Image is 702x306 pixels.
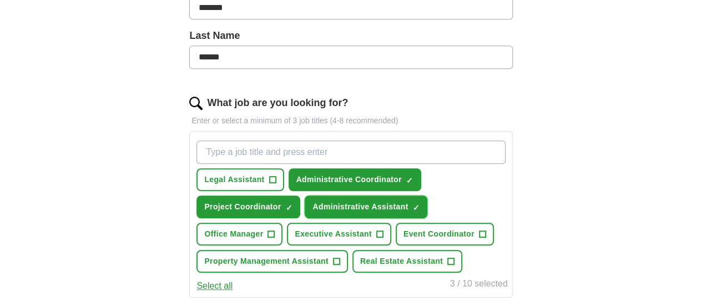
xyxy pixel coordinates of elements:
[360,255,443,267] span: Real Estate Assistant
[204,201,281,213] span: Project Coordinator
[196,223,282,245] button: Office Manager
[196,279,233,293] button: Select all
[196,195,300,218] button: Project Coordinator✓
[196,141,505,164] input: Type a job title and press enter
[352,250,462,273] button: Real Estate Assistant
[287,223,391,245] button: Executive Assistant
[204,174,264,185] span: Legal Assistant
[450,277,508,293] div: 3 / 10 selected
[204,228,263,240] span: Office Manager
[196,168,284,191] button: Legal Assistant
[207,96,348,111] label: What job are you looking for?
[403,228,474,240] span: Event Coordinator
[189,28,512,43] label: Last Name
[289,168,421,191] button: Administrative Coordinator✓
[285,203,292,212] span: ✓
[295,228,371,240] span: Executive Assistant
[204,255,329,267] span: Property Management Assistant
[196,250,348,273] button: Property Management Assistant
[296,174,402,185] span: Administrative Coordinator
[312,201,408,213] span: Administrative Assistant
[189,97,203,110] img: search.png
[305,195,427,218] button: Administrative Assistant✓
[406,176,413,185] span: ✓
[412,203,419,212] span: ✓
[396,223,494,245] button: Event Coordinator
[189,115,512,127] p: Enter or select a minimum of 3 job titles (4-8 recommended)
